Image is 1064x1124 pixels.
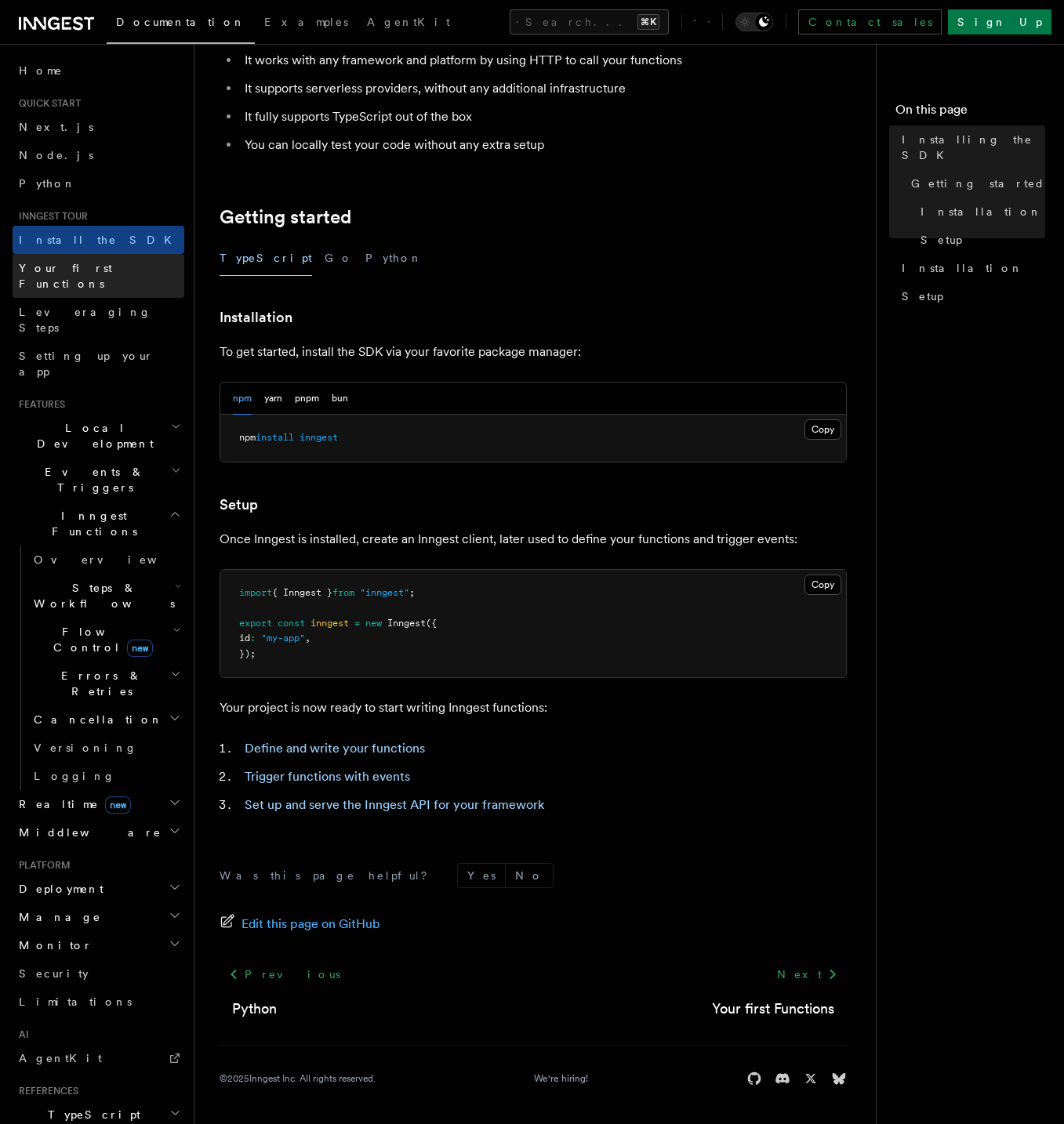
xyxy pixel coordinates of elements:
a: Versioning [27,734,184,762]
span: Leveraging Steps [19,306,151,334]
span: Edit this page on GitHub [241,913,380,935]
button: Deployment [13,875,184,903]
span: Setup [921,232,962,248]
a: Installation [895,254,1045,282]
button: Local Development [13,414,184,458]
span: Documentation [116,16,245,28]
a: Setup [914,226,1045,254]
span: References [13,1085,78,1097]
span: AI [13,1028,29,1041]
a: Install the SDK [13,226,184,254]
span: Platform [13,859,71,872]
button: Errors & Retries [27,662,184,705]
span: Errors & Retries [27,668,170,699]
span: new [105,796,131,814]
a: Next [768,960,847,988]
button: bun [332,383,348,415]
span: Overview [34,553,195,566]
button: Cancellation [27,705,184,734]
span: Quick start [13,97,81,110]
button: Inngest Functions [13,502,184,546]
div: Inngest Functions [13,546,184,790]
button: TypeScript [220,241,312,276]
span: Cancellation [27,712,163,727]
a: Setup [895,282,1045,310]
span: Inngest Functions [13,508,169,539]
a: We're hiring! [534,1072,588,1085]
a: Next.js [13,113,184,141]
a: AgentKit [358,5,459,42]
button: Yes [458,864,505,887]
span: Flow Control [27,624,172,655]
span: Inngest [387,618,426,629]
span: inngest [300,432,338,443]
a: Documentation [107,5,255,44]
span: Steps & Workflows [27,580,175,611]
span: Your first Functions [19,262,112,290]
span: AgentKit [19,1052,102,1064]
kbd: ⌘K [637,14,659,30]
span: Realtime [13,796,131,812]
button: npm [233,383,252,415]
span: Deployment [13,881,103,897]
li: It works with any framework and platform by using HTTP to call your functions [240,49,847,71]
span: Getting started [911,176,1045,191]
span: Middleware [13,825,162,840]
p: Was this page helpful? [220,868,438,883]
span: Installing the SDK [902,132,1045,163]
p: To get started, install the SDK via your favorite package manager: [220,341,847,363]
a: Installation [220,306,292,328]
button: Steps & Workflows [27,574,184,618]
span: Setup [902,288,943,304]
button: Middleware [13,818,184,847]
span: id [239,633,250,644]
span: Inngest tour [13,210,88,223]
a: Sign Up [948,9,1051,34]
button: No [506,864,553,887]
span: Python [19,177,76,190]
button: yarn [264,383,282,415]
span: Home [19,63,63,78]
span: Features [13,398,65,411]
span: ; [409,587,415,598]
span: ({ [426,618,437,629]
a: Python [13,169,184,198]
span: : [250,633,256,644]
span: Examples [264,16,348,28]
button: Realtimenew [13,790,184,818]
li: It supports serverless providers, without any additional infrastructure [240,78,847,100]
span: Local Development [13,420,171,451]
span: const [278,618,305,629]
a: Node.js [13,141,184,169]
h4: On this page [895,100,1045,125]
a: Installation [914,198,1045,226]
button: Events & Triggers [13,458,184,502]
span: npm [239,432,256,443]
a: Your first Functions [712,998,834,1020]
a: AgentKit [13,1044,184,1072]
button: Flow Controlnew [27,618,184,662]
span: Manage [13,909,101,925]
li: You can locally test your code without any extra setup [240,134,847,156]
a: Define and write your functions [245,741,425,756]
button: Python [365,241,423,276]
span: "my-app" [261,633,305,644]
a: Home [13,56,184,85]
button: Go [325,241,353,276]
a: Python [232,998,277,1020]
span: Logging [34,770,115,782]
a: Security [13,959,184,988]
button: pnpm [295,383,319,415]
span: }); [239,648,256,659]
a: Previous [220,960,349,988]
span: Limitations [19,995,132,1008]
a: Setup [220,494,258,516]
span: new [365,618,382,629]
span: from [332,587,354,598]
button: Manage [13,903,184,931]
span: Install the SDK [19,234,181,246]
a: Setting up your app [13,342,184,386]
span: inngest [310,618,349,629]
span: Setting up your app [19,350,154,378]
a: Getting started [905,169,1045,198]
